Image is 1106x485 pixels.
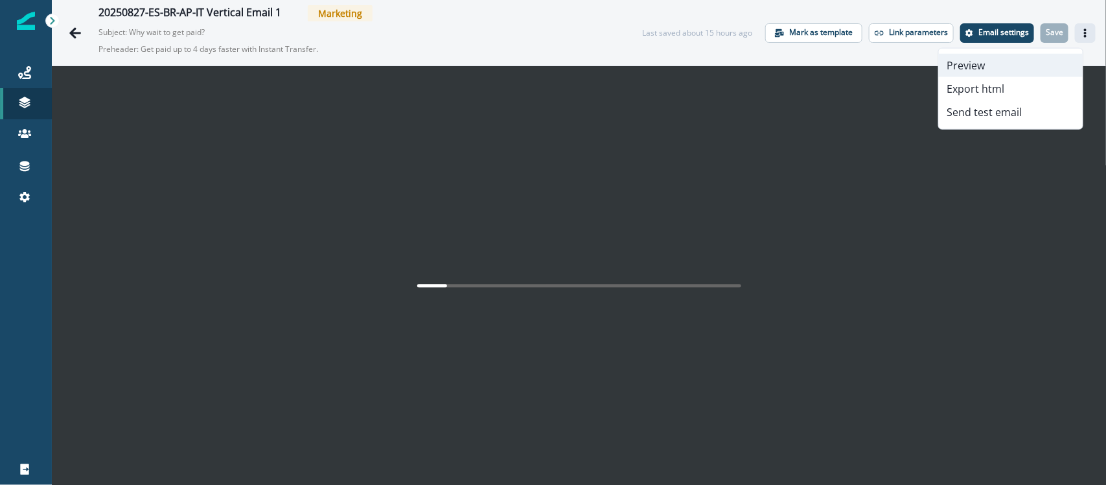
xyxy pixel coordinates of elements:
button: Settings [960,23,1034,43]
p: Preheader: Get paid up to 4 days faster with Instant Transfer. [98,38,422,60]
p: Email settings [978,28,1029,37]
div: Last saved about 15 hours ago [642,27,752,39]
button: Link parameters [869,23,954,43]
img: Inflection [17,12,35,30]
button: Preview [939,54,1083,77]
p: Save [1046,28,1063,37]
div: 20250827-ES-BR-AP-IT Vertical Email 1 [98,6,281,21]
button: Go back [62,20,88,46]
button: Save [1041,23,1068,43]
span: Marketing [308,5,373,21]
p: Subject: Why wait to get paid? [98,21,228,38]
button: Send test email [939,101,1083,124]
p: Mark as template [789,28,853,37]
p: Link parameters [889,28,948,37]
button: Export html [939,77,1083,101]
button: Actions [1075,23,1096,43]
button: Mark as template [765,23,862,43]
